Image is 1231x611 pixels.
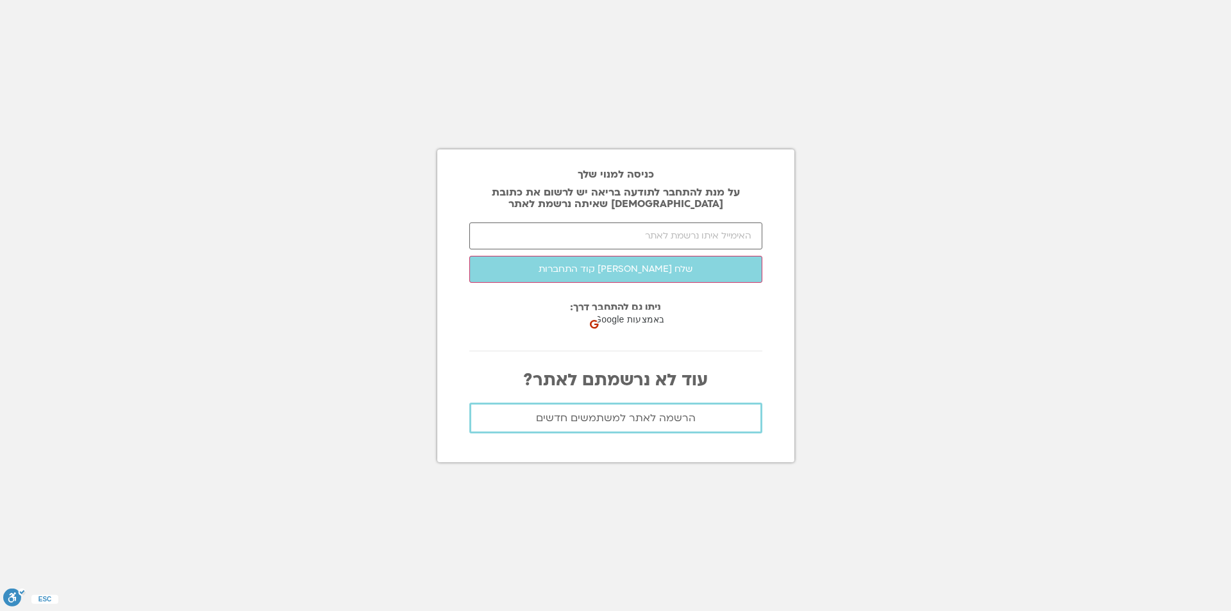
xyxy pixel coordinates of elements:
[586,307,715,333] div: כניסה באמצעות Google
[594,313,690,326] span: כניסה באמצעות Google
[469,403,762,433] a: הרשמה לאתר למשתמשים חדשים
[469,371,762,390] p: עוד לא נרשמתם לאתר?
[536,412,696,424] span: הרשמה לאתר למשתמשים חדשים
[469,222,762,249] input: האימייל איתו נרשמת לאתר
[469,256,762,283] button: שלח [PERSON_NAME] קוד התחברות
[469,169,762,180] h2: כניסה למנוי שלך
[469,187,762,210] p: על מנת להתחבר לתודעה בריאה יש לרשום את כתובת [DEMOGRAPHIC_DATA] שאיתה נרשמת לאתר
